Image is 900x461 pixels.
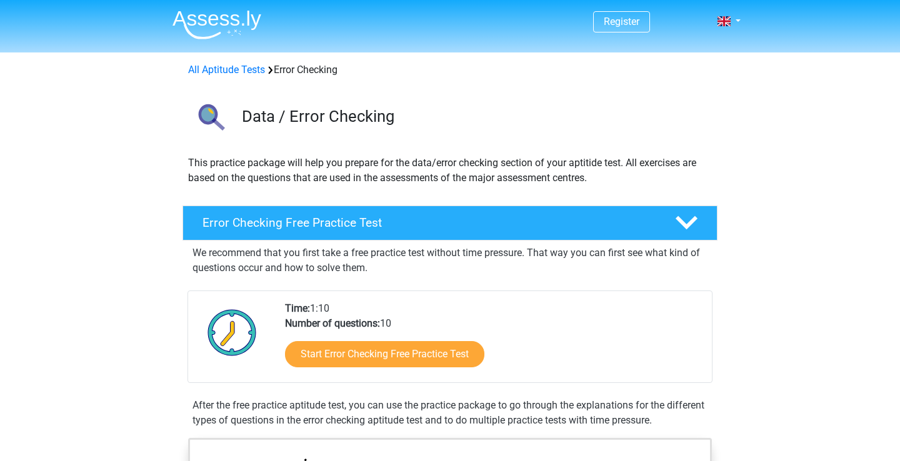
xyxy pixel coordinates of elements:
b: Number of questions: [285,317,380,329]
a: Error Checking Free Practice Test [177,206,722,240]
a: Register [604,16,639,27]
b: Time: [285,302,310,314]
a: Start Error Checking Free Practice Test [285,341,484,367]
img: Clock [201,301,264,364]
h3: Data / Error Checking [242,107,707,126]
div: Error Checking [183,62,717,77]
a: All Aptitude Tests [188,64,265,76]
div: 1:10 10 [276,301,711,382]
h4: Error Checking Free Practice Test [202,216,655,230]
img: Assessly [172,10,261,39]
p: We recommend that you first take a free practice test without time pressure. That way you can fir... [192,245,707,275]
p: This practice package will help you prepare for the data/error checking section of your aptitide ... [188,156,712,186]
img: error checking [183,92,236,146]
div: After the free practice aptitude test, you can use the practice package to go through the explana... [187,398,712,428]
